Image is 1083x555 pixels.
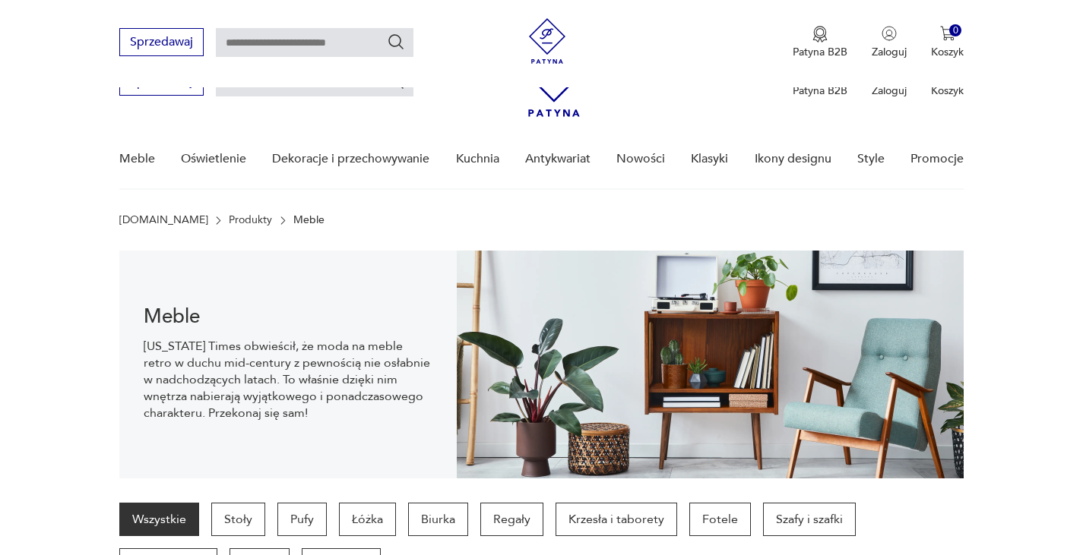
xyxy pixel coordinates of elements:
a: Meble [119,130,155,188]
img: Ikona medalu [812,26,828,43]
a: Krzesła i taborety [556,503,677,536]
p: [US_STATE] Times obwieścił, że moda na meble retro w duchu mid-century z pewnością nie osłabnie w... [144,338,433,421]
img: Meble [457,251,964,478]
button: Sprzedawaj [119,28,204,56]
a: Szafy i szafki [763,503,856,536]
a: Łóżka [339,503,396,536]
a: Antykwariat [525,130,591,188]
a: Sprzedawaj [119,77,204,88]
a: Sprzedawaj [119,38,204,49]
h1: Meble [144,307,433,326]
button: Zaloguj [872,26,907,59]
a: Promocje [910,130,964,188]
a: Ikony designu [755,130,831,188]
p: Koszyk [931,84,964,98]
a: Fotele [689,503,751,536]
img: Ikonka użytkownika [882,26,897,41]
a: Ikona medaluPatyna B2B [793,26,847,59]
p: Patyna B2B [793,84,847,98]
a: Klasyki [691,130,728,188]
div: 0 [949,24,962,37]
a: Wszystkie [119,503,199,536]
a: Dekoracje i przechowywanie [272,130,429,188]
a: Oświetlenie [181,130,246,188]
p: Koszyk [931,45,964,59]
img: Patyna - sklep z meblami i dekoracjami vintage [524,18,570,64]
p: Patyna B2B [793,45,847,59]
img: Ikona koszyka [940,26,955,41]
a: Nowości [616,130,665,188]
p: Zaloguj [872,84,907,98]
a: Style [857,130,885,188]
a: Kuchnia [456,130,499,188]
p: Zaloguj [872,45,907,59]
a: Regały [480,503,543,536]
a: Stoły [211,503,265,536]
button: 0Koszyk [931,26,964,59]
button: Szukaj [387,33,405,51]
button: Patyna B2B [793,26,847,59]
a: Pufy [277,503,327,536]
p: Meble [293,214,325,226]
a: Produkty [229,214,272,226]
a: Biurka [408,503,468,536]
a: [DOMAIN_NAME] [119,214,208,226]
